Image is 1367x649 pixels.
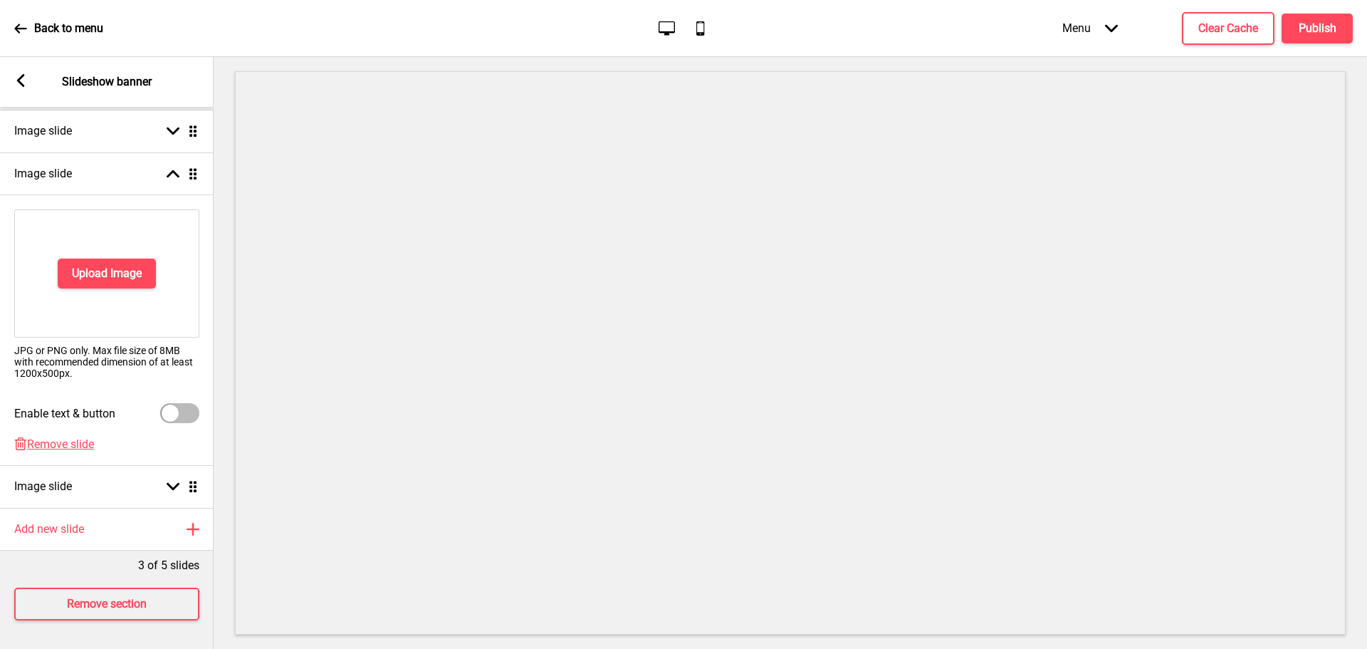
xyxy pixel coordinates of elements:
[14,166,72,182] h4: Image slide
[34,21,103,36] p: Back to menu
[1282,14,1353,43] button: Publish
[14,479,72,494] h4: Image slide
[14,345,199,379] p: JPG or PNG only. Max file size of 8MB with recommended dimension of at least 1200x500px.
[1198,21,1258,36] h4: Clear Cache
[138,558,199,573] p: 3 of 5 slides
[1048,7,1132,49] div: Menu
[14,9,103,48] a: Back to menu
[62,74,152,90] p: Slideshow banner
[72,266,142,281] h4: Upload Image
[14,123,72,139] h4: Image slide
[1182,12,1274,45] button: Clear Cache
[27,437,94,451] span: Remove slide
[14,588,199,621] button: Remove section
[14,521,84,537] h4: Add new slide
[1299,21,1336,36] h4: Publish
[58,259,156,289] button: Upload Image
[14,407,115,420] label: Enable text & button
[67,596,147,612] h4: Remove section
